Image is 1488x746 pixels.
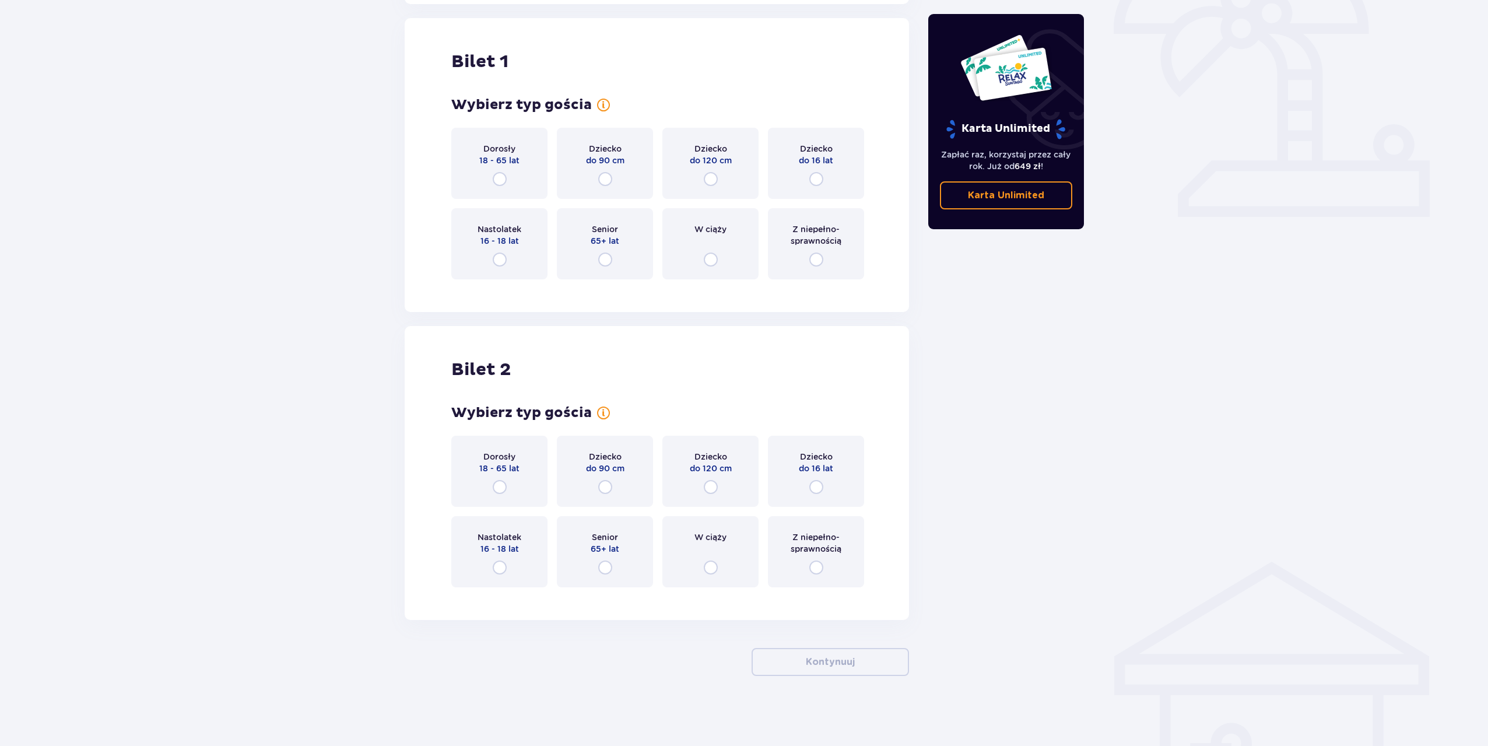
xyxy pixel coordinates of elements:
span: Dorosły [483,451,515,463]
span: Dziecko [800,451,833,463]
span: Z niepełno­sprawnością [778,531,854,555]
span: Dziecko [800,143,833,155]
span: 18 - 65 lat [479,463,520,474]
p: Zapłać raz, korzystaj przez cały rok. Już od ! [940,149,1073,172]
a: Karta Unlimited [940,181,1073,209]
span: Dziecko [694,143,727,155]
span: 16 - 18 lat [480,235,519,247]
span: Senior [592,223,618,235]
span: 65+ lat [591,235,619,247]
span: do 120 cm [690,463,732,474]
p: Karta Unlimited [945,119,1066,139]
span: Dziecko [589,451,622,463]
p: Karta Unlimited [968,189,1044,202]
button: Kontynuuj [752,648,909,676]
span: 649 zł [1015,162,1041,171]
span: W ciąży [694,531,727,543]
span: do 90 cm [586,463,624,474]
span: Dziecko [589,143,622,155]
h3: Wybierz typ gościa [451,404,592,422]
span: 16 - 18 lat [480,543,519,555]
span: Dorosły [483,143,515,155]
span: Nastolatek [478,531,521,543]
img: Dwie karty całoroczne do Suntago z napisem 'UNLIMITED RELAX', na białym tle z tropikalnymi liśćmi... [960,34,1052,101]
span: do 16 lat [799,155,833,166]
span: Z niepełno­sprawnością [778,223,854,247]
p: Kontynuuj [806,656,855,668]
span: do 120 cm [690,155,732,166]
span: do 90 cm [586,155,624,166]
span: Dziecko [694,451,727,463]
h3: Wybierz typ gościa [451,96,592,114]
span: 18 - 65 lat [479,155,520,166]
span: W ciąży [694,223,727,235]
span: 65+ lat [591,543,619,555]
span: Nastolatek [478,223,521,235]
span: do 16 lat [799,463,833,474]
h2: Bilet 2 [451,359,511,381]
h2: Bilet 1 [451,51,508,73]
span: Senior [592,531,618,543]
